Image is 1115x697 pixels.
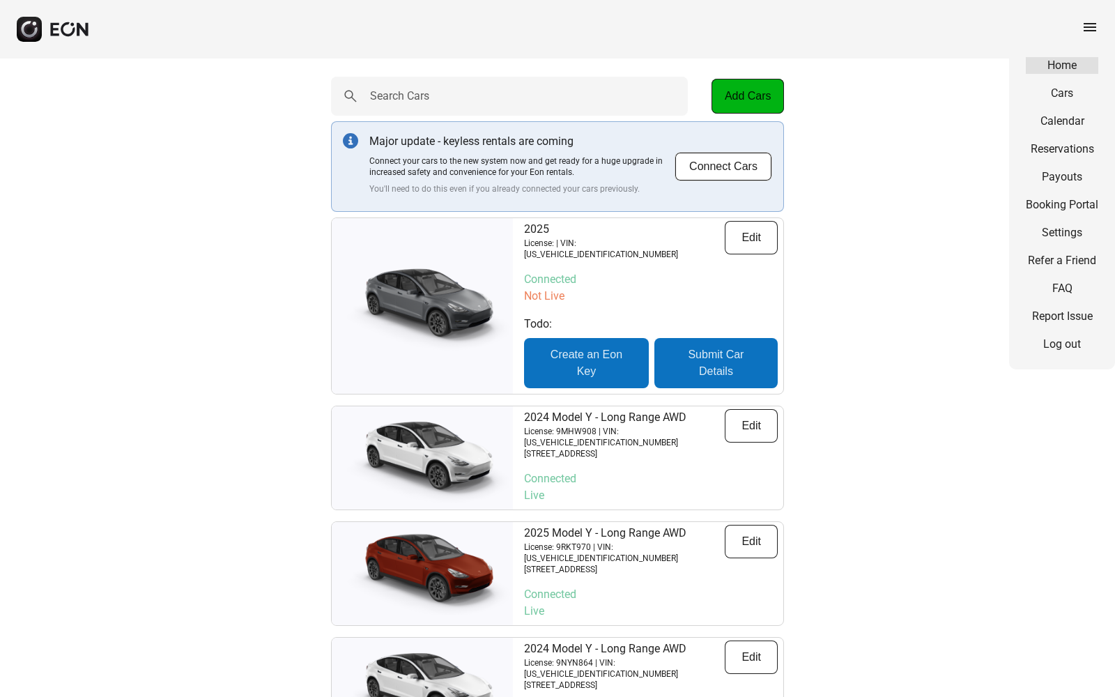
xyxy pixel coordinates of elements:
a: Reservations [1026,141,1098,158]
p: Live [524,603,778,620]
a: Home [1026,57,1098,74]
span: menu [1082,19,1098,36]
p: 2024 Model Y - Long Range AWD [524,641,725,657]
a: Calendar [1026,113,1098,130]
p: License: | VIN: [US_VEHICLE_IDENTIFICATION_NUMBER] [524,238,725,260]
img: car [332,261,513,351]
a: Report Issue [1026,308,1098,325]
a: Settings [1026,224,1098,241]
button: Edit [725,641,778,674]
button: Edit [725,525,778,558]
a: Cars [1026,85,1098,102]
p: 2024 Model Y - Long Range AWD [524,409,725,426]
p: [STREET_ADDRESS] [524,680,725,691]
p: Connected [524,470,778,487]
label: Search Cars [370,88,429,105]
button: Submit Car Details [654,338,778,388]
button: Edit [725,221,778,254]
img: info [343,133,358,148]
a: Booking Portal [1026,197,1098,213]
p: Connect your cars to the new system now and get ready for a huge upgrade in increased safety and ... [369,155,675,178]
a: FAQ [1026,280,1098,297]
img: car [332,413,513,503]
p: Not Live [524,288,778,305]
p: License: 9RKT970 | VIN: [US_VEHICLE_IDENTIFICATION_NUMBER] [524,542,725,564]
p: License: 9MHW908 | VIN: [US_VEHICLE_IDENTIFICATION_NUMBER] [524,426,725,448]
p: Connected [524,271,778,288]
p: Live [524,487,778,504]
p: 2025 [524,221,725,238]
button: Create an Eon Key [524,338,649,388]
p: Major update - keyless rentals are coming [369,133,675,150]
p: [STREET_ADDRESS] [524,564,725,575]
button: Edit [725,409,778,443]
a: Payouts [1026,169,1098,185]
p: License: 9NYN864 | VIN: [US_VEHICLE_IDENTIFICATION_NUMBER] [524,657,725,680]
button: Connect Cars [675,152,772,181]
a: Log out [1026,336,1098,353]
p: You'll need to do this even if you already connected your cars previously. [369,183,675,194]
p: 2025 Model Y - Long Range AWD [524,525,725,542]
a: Refer a Friend [1026,252,1098,269]
p: Connected [524,586,778,603]
button: Add Cars [712,79,784,114]
p: Todo: [524,316,778,332]
p: [STREET_ADDRESS] [524,448,725,459]
img: car [332,528,513,619]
